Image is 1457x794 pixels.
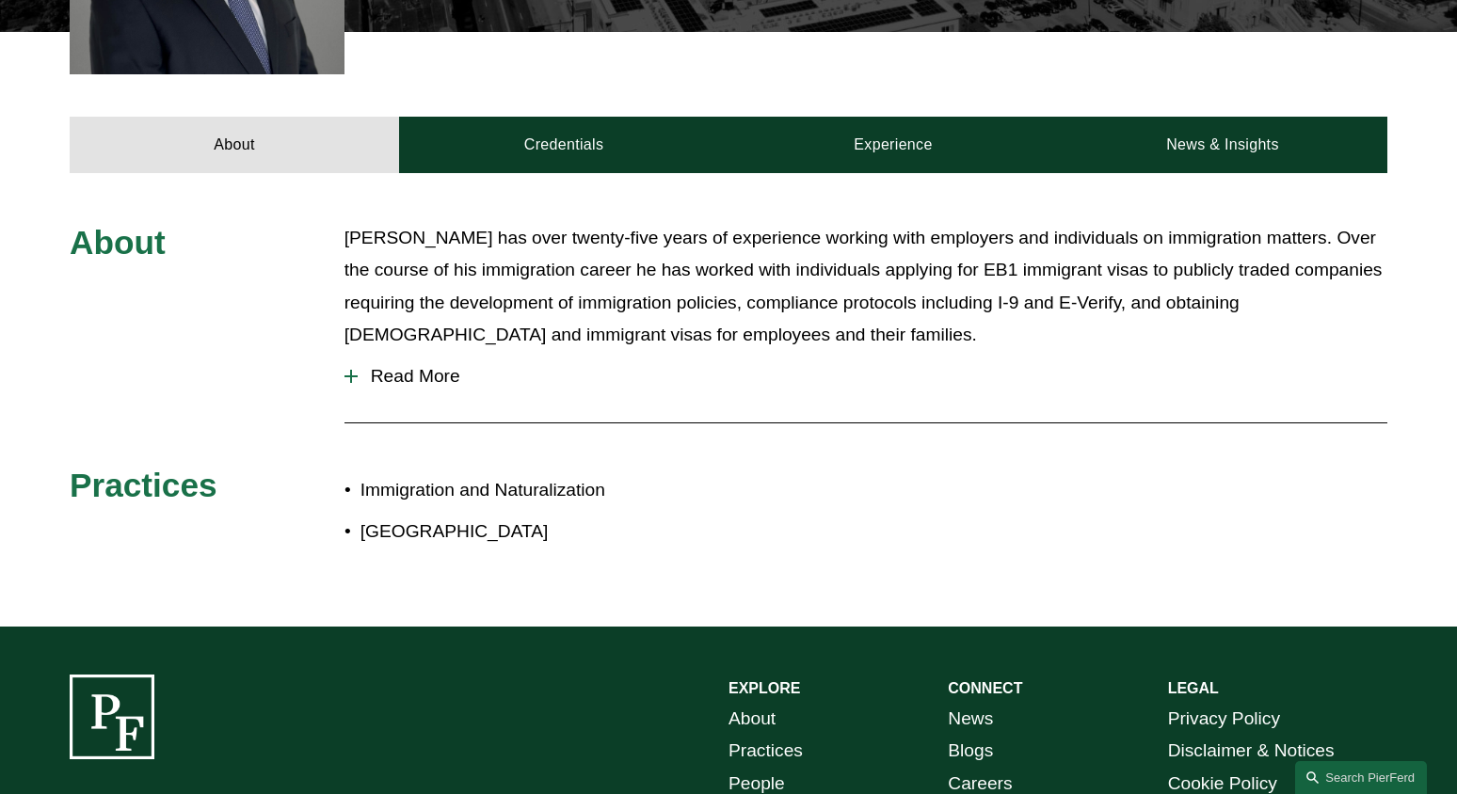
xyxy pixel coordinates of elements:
a: Search this site [1295,761,1427,794]
a: News [948,703,993,736]
strong: LEGAL [1168,680,1219,696]
a: About [728,703,776,736]
a: Practices [728,735,803,768]
strong: CONNECT [948,680,1022,696]
a: Credentials [399,117,728,173]
a: About [70,117,399,173]
span: Practices [70,467,217,503]
p: Immigration and Naturalization [360,474,728,507]
a: Blogs [948,735,993,768]
strong: EXPLORE [728,680,800,696]
span: About [70,224,166,261]
button: Read More [344,352,1387,401]
p: [GEOGRAPHIC_DATA] [360,516,728,548]
a: News & Insights [1058,117,1387,173]
span: Read More [358,366,1387,387]
a: Experience [728,117,1058,173]
a: Privacy Policy [1168,703,1280,736]
a: Disclaimer & Notices [1168,735,1335,768]
p: [PERSON_NAME] has over twenty-five years of experience working with employers and individuals on ... [344,222,1387,352]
